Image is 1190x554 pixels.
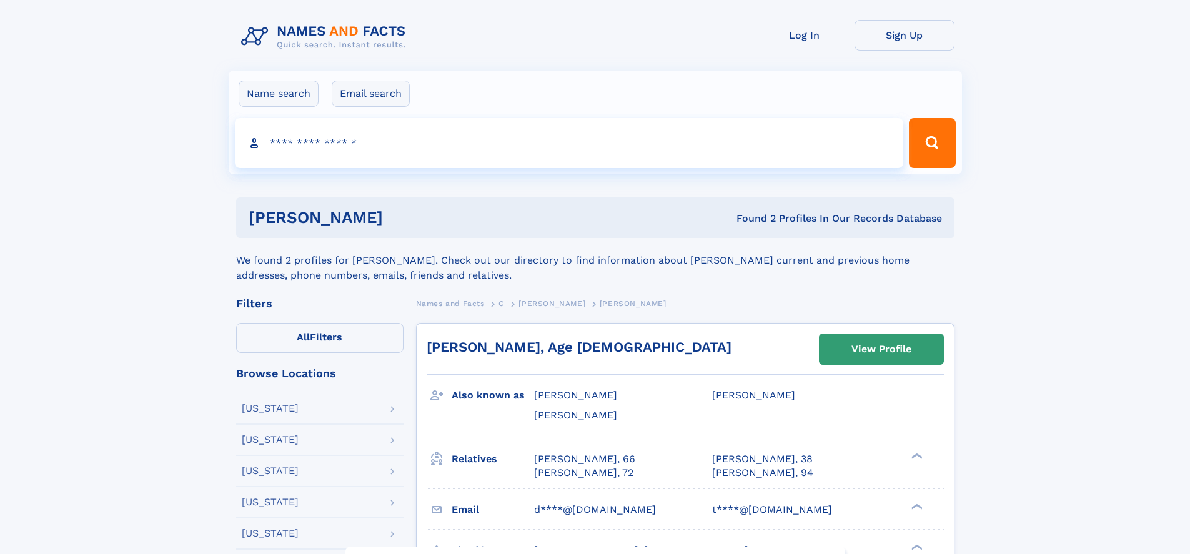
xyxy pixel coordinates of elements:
a: [PERSON_NAME], 72 [534,466,633,480]
div: [US_STATE] [242,497,299,507]
label: Email search [332,81,410,107]
div: [US_STATE] [242,528,299,538]
div: ❯ [908,502,923,510]
div: Browse Locations [236,368,404,379]
div: ❯ [908,543,923,551]
span: All [297,331,310,343]
input: search input [235,118,904,168]
a: [PERSON_NAME], 38 [712,452,813,466]
label: Filters [236,323,404,353]
h3: Also known as [452,385,534,406]
div: We found 2 profiles for [PERSON_NAME]. Check out our directory to find information about [PERSON_... [236,238,954,283]
a: Names and Facts [416,295,485,311]
button: Search Button [909,118,955,168]
div: [US_STATE] [242,403,299,413]
a: Sign Up [855,20,954,51]
a: [PERSON_NAME], Age [DEMOGRAPHIC_DATA] [427,339,731,355]
a: [PERSON_NAME] [518,295,585,311]
div: [US_STATE] [242,466,299,476]
a: View Profile [820,334,943,364]
a: G [498,295,505,311]
img: Logo Names and Facts [236,20,416,54]
span: [PERSON_NAME] [600,299,667,308]
label: Name search [239,81,319,107]
a: [PERSON_NAME], 94 [712,466,813,480]
div: Filters [236,298,404,309]
span: G [498,299,505,308]
div: [US_STATE] [242,435,299,445]
div: Found 2 Profiles In Our Records Database [560,212,942,225]
span: [PERSON_NAME] [534,409,617,421]
a: Log In [755,20,855,51]
div: ❯ [908,452,923,460]
a: [PERSON_NAME], 66 [534,452,635,466]
h3: Email [452,499,534,520]
span: [PERSON_NAME] [534,389,617,401]
h1: [PERSON_NAME] [249,210,560,225]
div: View Profile [851,335,911,364]
h3: Relatives [452,448,534,470]
span: [PERSON_NAME] [518,299,585,308]
span: [PERSON_NAME] [712,389,795,401]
